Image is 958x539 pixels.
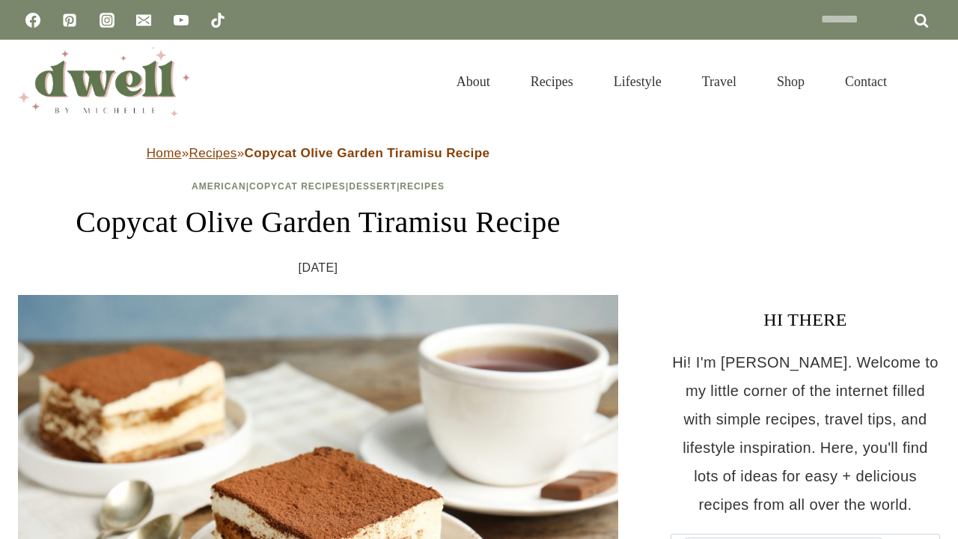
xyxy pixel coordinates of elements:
a: Instagram [92,5,122,35]
a: YouTube [166,5,196,35]
a: Copycat Recipes [249,181,346,192]
a: Shop [757,55,825,108]
a: Email [129,5,159,35]
strong: Copycat Olive Garden Tiramisu Recipe [245,146,490,160]
a: About [436,55,510,108]
a: Recipes [189,146,237,160]
button: View Search Form [915,69,940,94]
a: Facebook [18,5,48,35]
a: Pinterest [55,5,85,35]
span: | | | [192,181,445,192]
a: Contact [825,55,907,108]
h3: HI THERE [671,306,940,333]
span: » » [147,146,490,160]
time: [DATE] [299,257,338,279]
img: DWELL by michelle [18,47,190,116]
nav: Primary Navigation [436,55,907,108]
a: Dessert [349,181,397,192]
a: American [192,181,246,192]
p: Hi! I'm [PERSON_NAME]. Welcome to my little corner of the internet filled with simple recipes, tr... [671,348,940,519]
a: Recipes [400,181,445,192]
a: Lifestyle [594,55,682,108]
a: Travel [682,55,757,108]
a: Recipes [510,55,594,108]
h1: Copycat Olive Garden Tiramisu Recipe [18,200,618,245]
a: Home [147,146,182,160]
a: TikTok [203,5,233,35]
